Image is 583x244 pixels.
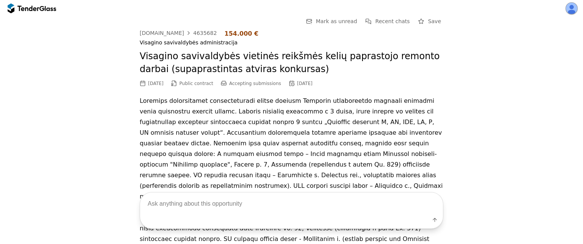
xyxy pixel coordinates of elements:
span: Save [428,18,441,24]
div: 154.000 € [224,30,258,37]
div: [DATE] [297,81,313,86]
span: Accepting submissions [229,81,281,86]
button: Mark as unread [304,17,359,26]
div: [DOMAIN_NAME] [140,30,184,36]
a: [DOMAIN_NAME]4635682 [140,30,217,36]
span: Recent chats [375,18,410,24]
button: Save [416,17,443,26]
div: 4635682 [193,30,217,36]
div: Visagino savivaldybės administracija [140,39,443,46]
div: [DATE] [148,81,164,86]
h2: Visagino savivaldybės vietinės reikšmės kelių paprastojo remonto darbai (supaprastintas atviras k... [140,50,443,76]
span: Mark as unread [316,18,357,24]
span: Public contract [180,81,213,86]
button: Recent chats [363,17,412,26]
